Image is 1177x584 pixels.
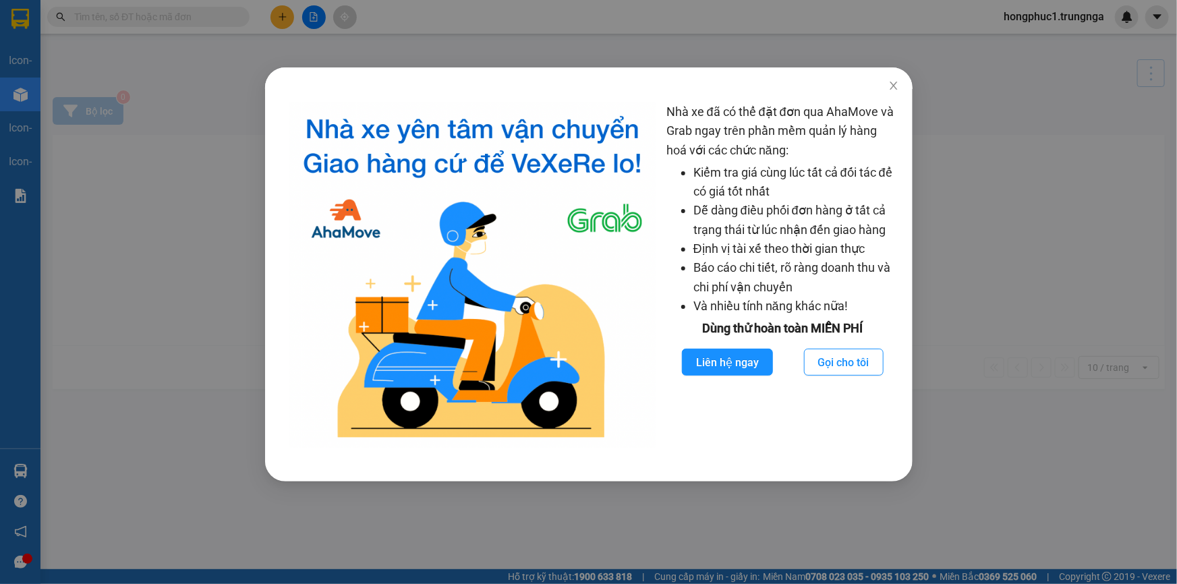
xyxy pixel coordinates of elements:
span: close [888,80,898,91]
button: Liên hệ ngay [681,349,772,376]
span: Liên hệ ngay [695,354,758,371]
img: logo [289,103,656,448]
button: Gọi cho tôi [803,349,883,376]
li: Dễ dàng điều phối đơn hàng ở tất cả trạng thái từ lúc nhận đến giao hàng [693,201,898,239]
span: Gọi cho tôi [817,354,869,371]
li: Và nhiều tính năng khác nữa! [693,297,898,316]
button: Close [874,67,912,105]
div: Nhà xe đã có thể đặt đơn qua AhaMove và Grab ngay trên phần mềm quản lý hàng hoá với các chức năng: [666,103,898,448]
li: Định vị tài xế theo thời gian thực [693,239,898,258]
div: Dùng thử hoàn toàn MIỄN PHÍ [666,319,898,338]
li: Kiểm tra giá cùng lúc tất cả đối tác để có giá tốt nhất [693,163,898,202]
li: Báo cáo chi tiết, rõ ràng doanh thu và chi phí vận chuyển [693,258,898,297]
